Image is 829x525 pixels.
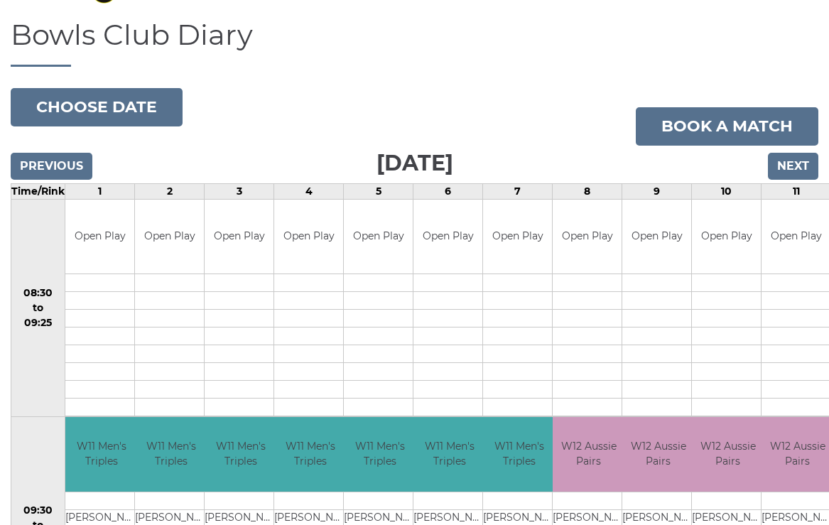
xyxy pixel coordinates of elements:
button: Choose date [11,88,183,126]
h1: Bowls Club Diary [11,19,818,67]
td: 2 [135,183,205,199]
td: W12 Aussie Pairs [553,417,624,492]
td: Open Play [553,200,622,274]
td: Open Play [65,200,134,274]
td: Open Play [135,200,204,274]
td: Open Play [274,200,343,274]
a: Book a match [636,107,818,146]
td: Open Play [413,200,482,274]
td: 08:30 to 09:25 [11,199,65,417]
td: 8 [553,183,622,199]
td: 10 [692,183,762,199]
td: W11 Men's Triples [65,417,137,492]
td: 6 [413,183,483,199]
td: W11 Men's Triples [205,417,276,492]
td: Open Play [483,200,552,274]
td: 5 [344,183,413,199]
td: 7 [483,183,553,199]
td: 3 [205,183,274,199]
input: Next [768,153,818,180]
td: 1 [65,183,135,199]
td: W12 Aussie Pairs [622,417,694,492]
td: W11 Men's Triples [135,417,207,492]
td: Open Play [622,200,691,274]
input: Previous [11,153,92,180]
td: W11 Men's Triples [274,417,346,492]
td: 4 [274,183,344,199]
td: W11 Men's Triples [483,417,555,492]
td: W11 Men's Triples [413,417,485,492]
td: W11 Men's Triples [344,417,416,492]
td: Open Play [692,200,761,274]
td: Open Play [344,200,413,274]
td: Time/Rink [11,183,65,199]
td: W12 Aussie Pairs [692,417,764,492]
td: 9 [622,183,692,199]
td: Open Play [205,200,273,274]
